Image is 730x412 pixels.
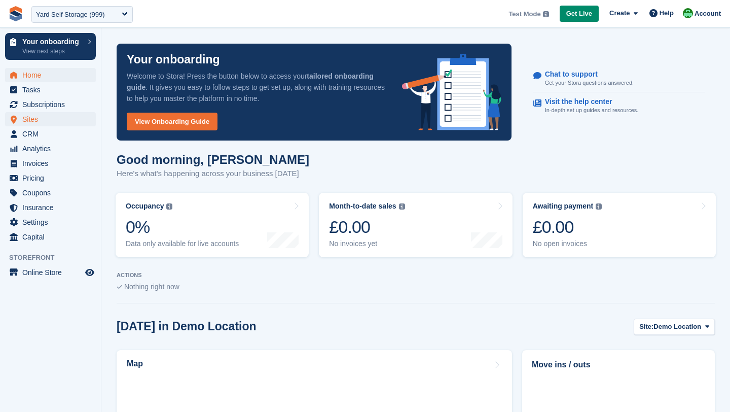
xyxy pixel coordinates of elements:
[22,68,83,82] span: Home
[22,200,83,215] span: Insurance
[329,217,405,237] div: £0.00
[5,215,96,229] a: menu
[5,97,96,112] a: menu
[22,171,83,185] span: Pricing
[639,322,653,332] span: Site:
[545,70,626,79] p: Chat to support
[36,10,105,20] div: Yard Self Storage (999)
[22,142,83,156] span: Analytics
[683,8,693,18] img: Laura Carlisle
[126,217,239,237] div: 0%
[127,54,220,65] p: Your onboarding
[5,171,96,185] a: menu
[329,239,405,248] div: No invoices yet
[695,9,721,19] span: Account
[5,265,96,280] a: menu
[533,217,602,237] div: £0.00
[126,239,239,248] div: Data only available for live accounts
[116,193,309,257] a: Occupancy 0% Data only available for live accounts
[5,186,96,200] a: menu
[22,265,83,280] span: Online Store
[532,359,705,371] h2: Move ins / outs
[126,202,164,211] div: Occupancy
[22,127,83,141] span: CRM
[5,68,96,82] a: menu
[22,156,83,170] span: Invoices
[533,65,705,93] a: Chat to support Get your Stora questions answered.
[5,156,96,170] a: menu
[5,112,96,126] a: menu
[653,322,701,332] span: Demo Location
[545,79,634,87] p: Get your Stora questions answered.
[560,6,599,22] a: Get Live
[329,202,396,211] div: Month-to-date sales
[127,71,386,104] p: Welcome to Stora! Press the button below to access your . It gives you easy to follow steps to ge...
[117,272,715,279] p: ACTIONS
[5,33,96,60] a: Your onboarding View next steps
[84,266,96,279] a: Preview store
[660,8,674,18] span: Help
[127,113,217,130] a: View Onboarding Guide
[22,215,83,229] span: Settings
[5,127,96,141] a: menu
[117,320,257,333] h2: [DATE] in Demo Location
[22,38,83,45] p: Your onboarding
[533,202,594,211] div: Awaiting payment
[402,54,501,130] img: onboarding-info-6c161a55d2c0e0a8cae90662b2fe09162a5109e8cc188191df67fb4f79e88e88.svg
[634,319,715,335] button: Site: Demo Location
[22,186,83,200] span: Coupons
[5,230,96,244] a: menu
[596,203,602,210] img: icon-info-grey-7440780725fd019a000dd9b08b2336e03edf1995a4989e88bcd33f0948082b44.svg
[117,153,309,166] h1: Good morning, [PERSON_NAME]
[22,83,83,97] span: Tasks
[545,106,639,115] p: In-depth set up guides and resources.
[9,253,101,263] span: Storefront
[5,200,96,215] a: menu
[22,97,83,112] span: Subscriptions
[124,283,179,291] span: Nothing right now
[523,193,716,257] a: Awaiting payment £0.00 No open invoices
[8,6,23,21] img: stora-icon-8386f47178a22dfd0bd8f6a31ec36ba5ce8667c1dd55bd0f319d3a0aa187defe.svg
[22,230,83,244] span: Capital
[508,9,540,19] span: Test Mode
[543,11,549,17] img: icon-info-grey-7440780725fd019a000dd9b08b2336e03edf1995a4989e88bcd33f0948082b44.svg
[533,239,602,248] div: No open invoices
[166,203,172,210] img: icon-info-grey-7440780725fd019a000dd9b08b2336e03edf1995a4989e88bcd33f0948082b44.svg
[5,83,96,97] a: menu
[117,285,122,289] img: blank_slate_check_icon-ba018cac091ee9be17c0a81a6c232d5eb81de652e7a59be601be346b1b6ddf79.svg
[609,8,630,18] span: Create
[5,142,96,156] a: menu
[22,112,83,126] span: Sites
[545,97,631,106] p: Visit the help center
[127,359,143,368] h2: Map
[566,9,592,19] span: Get Live
[399,203,405,210] img: icon-info-grey-7440780725fd019a000dd9b08b2336e03edf1995a4989e88bcd33f0948082b44.svg
[117,168,309,180] p: Here's what's happening across your business [DATE]
[22,47,83,56] p: View next steps
[319,193,512,257] a: Month-to-date sales £0.00 No invoices yet
[533,92,705,120] a: Visit the help center In-depth set up guides and resources.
